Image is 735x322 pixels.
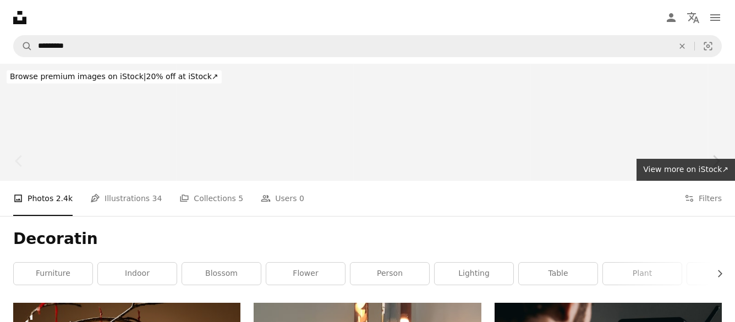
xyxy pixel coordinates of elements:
[696,108,735,214] a: Next
[637,159,735,181] a: View more on iStock↗
[299,192,304,204] span: 0
[603,263,682,285] a: plant
[695,36,721,57] button: Visual search
[519,263,597,285] a: table
[238,192,243,204] span: 5
[682,7,704,29] button: Language
[435,263,513,285] a: lighting
[261,181,304,216] a: Users 0
[350,263,429,285] a: person
[14,36,32,57] button: Search Unsplash
[13,35,722,57] form: Find visuals sitewide
[670,36,694,57] button: Clear
[98,263,177,285] a: indoor
[10,72,218,81] span: 20% off at iStock ↗
[182,263,261,285] a: blossom
[660,7,682,29] a: Log in / Sign up
[90,181,162,216] a: Illustrations 34
[684,181,722,216] button: Filters
[710,263,722,285] button: scroll list to the right
[13,229,722,249] h1: Decoratin
[152,192,162,204] span: 34
[266,263,345,285] a: flower
[13,11,26,24] a: Home — Unsplash
[179,181,243,216] a: Collections 5
[10,72,146,81] span: Browse premium images on iStock |
[643,165,728,174] span: View more on iStock ↗
[14,263,92,285] a: furniture
[704,7,726,29] button: Menu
